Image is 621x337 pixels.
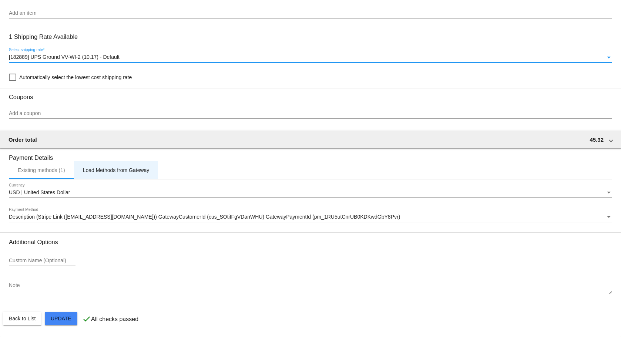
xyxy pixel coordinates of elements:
[9,214,612,220] mat-select: Payment Method
[3,312,41,325] button: Back to List
[91,316,138,323] p: All checks passed
[9,316,36,321] span: Back to List
[9,54,120,60] span: [182889] UPS Ground VV-WI-2 (10.17) - Default
[9,149,612,161] h3: Payment Details
[9,214,400,220] span: Description (Stripe Link ([EMAIL_ADDRESS][DOMAIN_NAME])) GatewayCustomerId (cus_SOtiIFgVDanWHU) G...
[45,312,77,325] button: Update
[51,316,71,321] span: Update
[9,190,612,196] mat-select: Currency
[9,258,75,264] input: Custom Name (Optional)
[9,54,612,60] mat-select: Select shipping rate
[19,73,132,82] span: Automatically select the lowest cost shipping rate
[9,189,70,195] span: USD | United States Dollar
[9,239,612,246] h3: Additional Options
[82,314,91,323] mat-icon: check
[9,10,612,16] input: Add an item
[83,167,150,173] div: Load Methods from Gateway
[590,137,604,143] span: 45.32
[9,137,37,143] span: Order total
[18,167,65,173] div: Existing methods (1)
[9,111,612,117] input: Add a coupon
[9,88,612,101] h3: Coupons
[9,29,78,45] h3: 1 Shipping Rate Available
